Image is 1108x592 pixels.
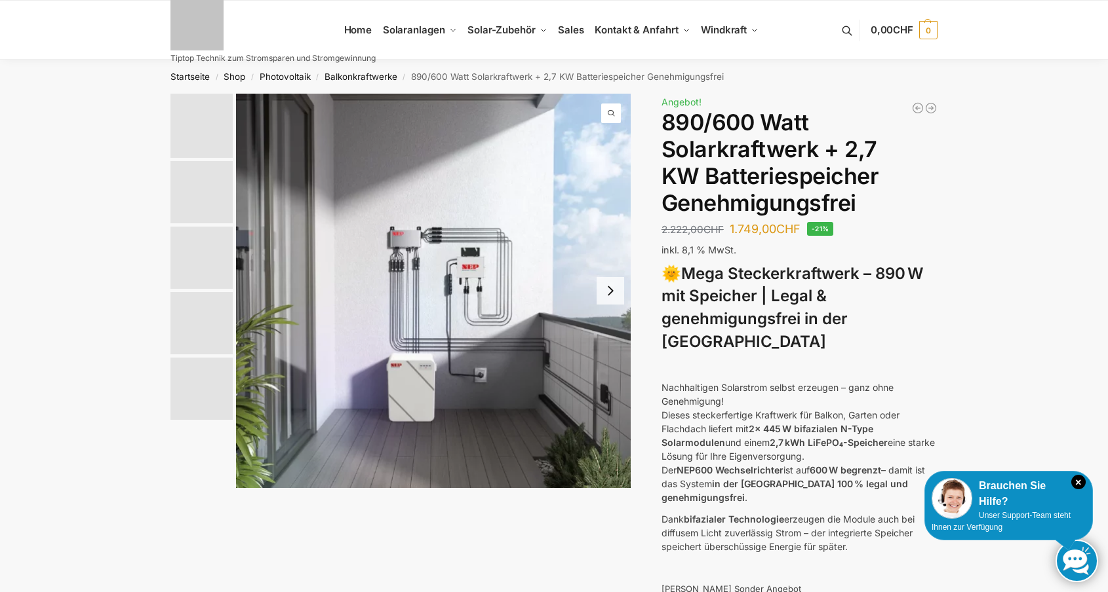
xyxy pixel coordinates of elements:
strong: 600 W begrenzt [810,464,881,475]
h3: 🌞 [662,263,938,354]
bdi: 1.749,00 [730,222,801,236]
a: Steckerkraftwerk mit 2,7kwh-SpeicherBalkonkraftwerk mit 27kw Speicher [236,94,631,488]
a: Sales [553,1,589,60]
span: Unser Support-Team steht Ihnen zur Verfügung [932,511,1071,532]
span: CHF [776,222,801,236]
button: Next slide [597,277,624,305]
strong: Mega Steckerkraftwerk – 890 W mit Speicher | Legal & genehmigungsfrei in der [GEOGRAPHIC_DATA] [662,264,923,351]
strong: 2,7 kWh LiFePO₄-Speicher [770,437,888,448]
strong: 2x 445 W bifazialen N-Type Solarmodulen [662,423,873,448]
img: Customer service [932,478,972,519]
a: Windkraft [696,1,764,60]
a: Photovoltaik [260,71,311,82]
img: Balkonkraftwerk mit 2,7kw Speicher [170,94,233,158]
span: / [245,72,259,83]
div: Brauchen Sie Hilfe? [932,478,1086,509]
p: Dank erzeugen die Module auch bei diffusem Licht zuverlässig Strom – der integrierte Speicher spe... [662,512,938,553]
span: / [210,72,224,83]
h1: 890/600 Watt Solarkraftwerk + 2,7 KW Batteriespeicher Genehmigungsfrei [662,109,938,216]
span: CHF [893,24,913,36]
span: Solaranlagen [383,24,445,36]
nav: Breadcrumb [148,60,961,94]
strong: NEP600 Wechselrichter [677,464,783,475]
img: Balkonkraftwerk mit 2,7kw Speicher [236,94,631,488]
i: Schließen [1071,475,1086,489]
img: BDS1000 [170,292,233,354]
span: inkl. 8,1 % MwSt. [662,244,736,255]
img: Bificial 30 % mehr Leistung [170,358,233,420]
a: Kontakt & Anfahrt [589,1,696,60]
span: CHF [703,223,724,236]
a: 0,00CHF 0 [871,10,938,50]
a: Mega Balkonkraftwerk 1780 Watt mit 2,7 kWh Speicher [911,102,924,115]
span: Kontakt & Anfahrt [595,24,678,36]
span: Solar-Zubehör [467,24,536,36]
a: Solaranlagen [377,1,462,60]
strong: bifazialer Technologie [684,513,784,525]
span: / [311,72,325,83]
span: / [397,72,411,83]
span: 0,00 [871,24,913,36]
span: Windkraft [701,24,747,36]
span: 0 [919,21,938,39]
span: Angebot! [662,96,702,107]
a: Balkonkraftwerke [325,71,397,82]
span: -21% [807,222,834,236]
img: Balkonkraftwerk mit 2,7kw Speicher [170,161,233,223]
a: Solar-Zubehör [462,1,553,60]
bdi: 2.222,00 [662,223,724,236]
p: Nachhaltigen Solarstrom selbst erzeugen – ganz ohne Genehmigung! Dieses steckerfertige Kraftwerk ... [662,380,938,504]
a: Balkonkraftwerk mit Speicher 2670 Watt Solarmodulleistung mit 2kW/h Speicher [924,102,938,115]
p: Tiptop Technik zum Stromsparen und Stromgewinnung [170,54,376,62]
a: Shop [224,71,245,82]
strong: in der [GEOGRAPHIC_DATA] 100 % legal und genehmigungsfrei [662,478,908,503]
a: Startseite [170,71,210,82]
img: Bificial im Vergleich zu billig Modulen [170,227,233,289]
span: Sales [558,24,584,36]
